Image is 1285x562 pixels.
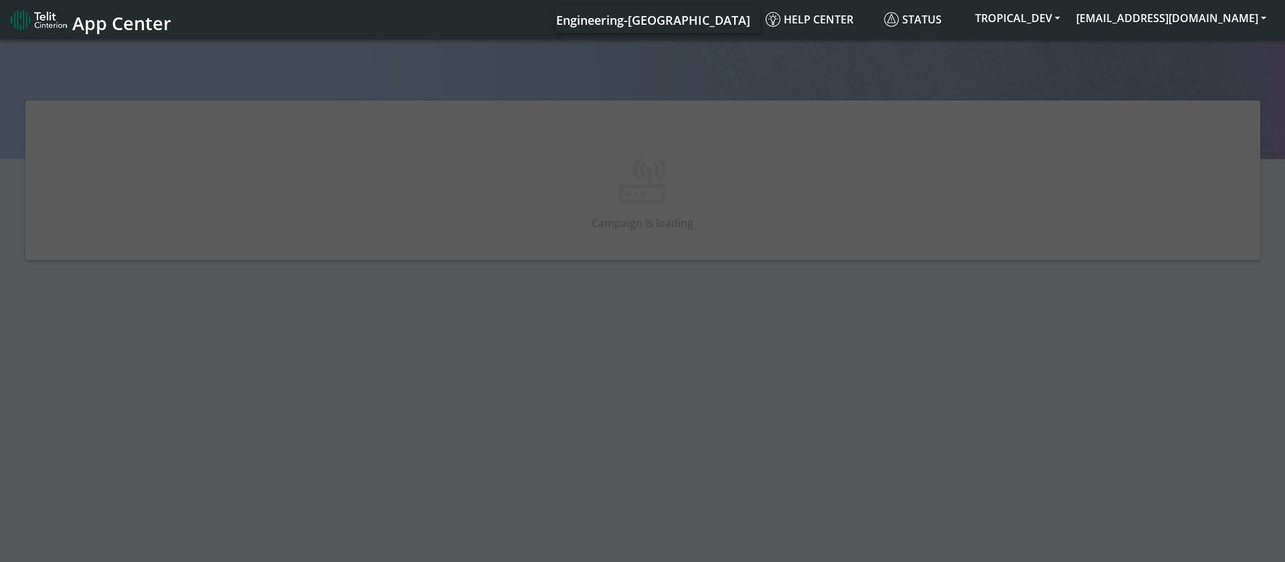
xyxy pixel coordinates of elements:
span: App Center [72,11,171,36]
span: Status [884,12,942,27]
button: [EMAIL_ADDRESS][DOMAIN_NAME] [1068,6,1274,30]
a: Help center [760,6,879,33]
img: status.svg [884,12,899,27]
span: Help center [766,12,853,27]
span: Engineering-[GEOGRAPHIC_DATA] [556,12,750,28]
img: logo-telit-cinterion-gw-new.png [11,9,67,31]
a: Status [879,6,967,33]
button: TROPICAL_DEV [967,6,1068,30]
img: knowledge.svg [766,12,780,27]
a: App Center [11,5,169,34]
a: Your current platform instance [555,6,750,33]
